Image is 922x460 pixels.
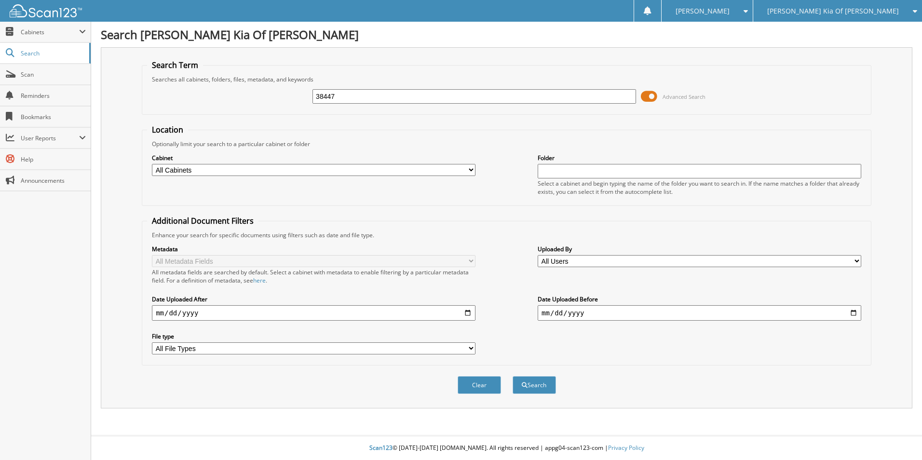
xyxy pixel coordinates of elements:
[538,245,861,253] label: Uploaded By
[152,305,475,321] input: start
[152,245,475,253] label: Metadata
[538,179,861,196] div: Select a cabinet and begin typing the name of the folder you want to search in. If the name match...
[21,28,79,36] span: Cabinets
[21,176,86,185] span: Announcements
[147,216,258,226] legend: Additional Document Filters
[21,134,79,142] span: User Reports
[663,93,705,100] span: Advanced Search
[21,49,84,57] span: Search
[538,305,861,321] input: end
[10,4,82,17] img: scan123-logo-white.svg
[152,332,475,340] label: File type
[767,8,899,14] span: [PERSON_NAME] Kia Of [PERSON_NAME]
[21,92,86,100] span: Reminders
[147,231,866,239] div: Enhance your search for specific documents using filters such as date and file type.
[147,140,866,148] div: Optionally limit your search to a particular cabinet or folder
[147,60,203,70] legend: Search Term
[513,376,556,394] button: Search
[608,444,644,452] a: Privacy Policy
[458,376,501,394] button: Clear
[21,70,86,79] span: Scan
[253,276,266,284] a: here
[91,436,922,460] div: © [DATE]-[DATE] [DOMAIN_NAME]. All rights reserved | appg04-scan123-com |
[874,414,922,460] iframe: Chat Widget
[538,154,861,162] label: Folder
[21,113,86,121] span: Bookmarks
[152,154,475,162] label: Cabinet
[369,444,393,452] span: Scan123
[152,268,475,284] div: All metadata fields are searched by default. Select a cabinet with metadata to enable filtering b...
[152,295,475,303] label: Date Uploaded After
[21,155,86,163] span: Help
[147,124,188,135] legend: Location
[538,295,861,303] label: Date Uploaded Before
[676,8,730,14] span: [PERSON_NAME]
[101,27,912,42] h1: Search [PERSON_NAME] Kia Of [PERSON_NAME]
[147,75,866,83] div: Searches all cabinets, folders, files, metadata, and keywords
